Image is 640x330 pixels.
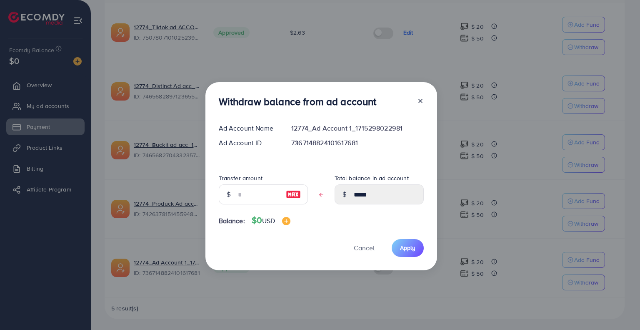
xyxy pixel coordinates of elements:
[212,138,285,148] div: Ad Account ID
[286,189,301,199] img: image
[219,96,377,108] h3: Withdraw balance from ad account
[343,239,385,257] button: Cancel
[285,123,430,133] div: 12774_Ad Account 1_1715298022981
[219,174,262,182] label: Transfer amount
[219,216,245,226] span: Balance:
[262,216,275,225] span: USD
[392,239,424,257] button: Apply
[212,123,285,133] div: Ad Account Name
[400,244,415,252] span: Apply
[605,292,634,324] iframe: Chat
[335,174,409,182] label: Total balance in ad account
[252,215,290,226] h4: $0
[282,217,290,225] img: image
[285,138,430,148] div: 7367148824101617681
[354,243,375,252] span: Cancel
